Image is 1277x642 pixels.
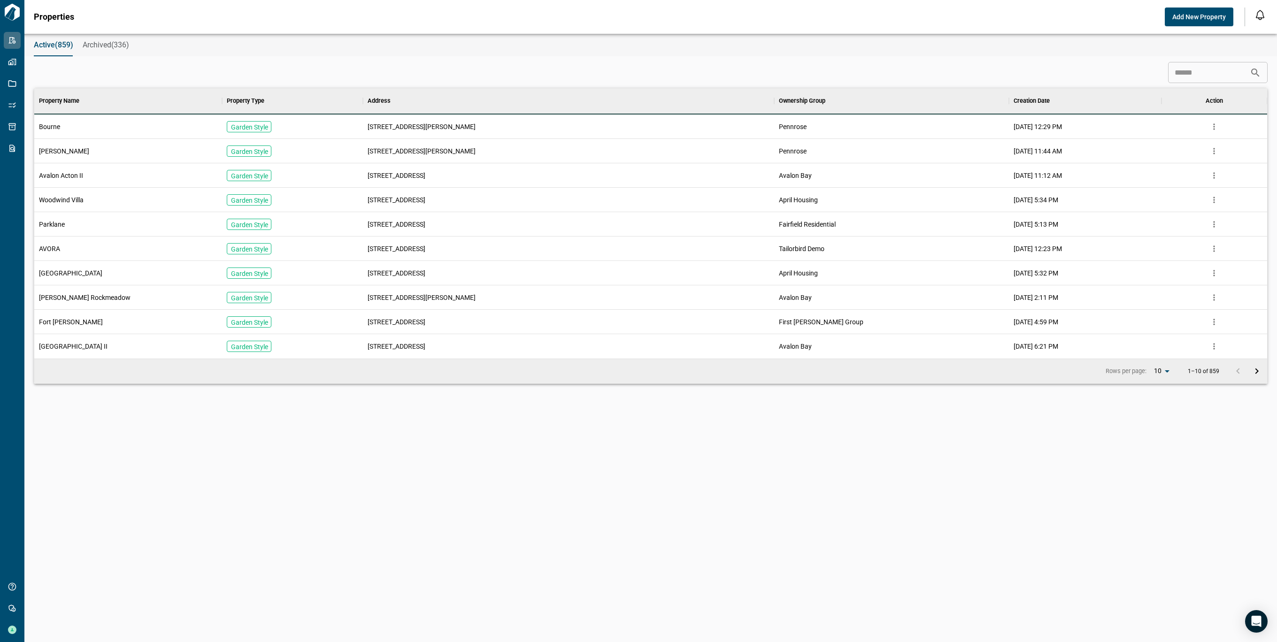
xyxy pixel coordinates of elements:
[368,244,425,253] span: [STREET_ADDRESS]
[222,88,363,114] div: Property Type
[363,88,774,114] div: Address
[1207,144,1221,158] button: more
[368,268,425,278] span: [STREET_ADDRESS]
[1188,368,1219,374] p: 1–10 of 859
[368,146,476,156] span: [STREET_ADDRESS][PERSON_NAME]
[779,342,812,351] span: Avalon Bay
[368,220,425,229] span: [STREET_ADDRESS]
[1207,339,1221,353] button: more
[39,342,108,351] span: [GEOGRAPHIC_DATA] II
[1014,268,1058,278] span: [DATE] 5:32 PM
[83,40,129,50] span: Archived(336)
[779,244,824,253] span: Tailorbird Demo
[24,34,1277,56] div: base tabs
[779,293,812,302] span: Avalon Bay
[39,220,65,229] span: Parklane
[1014,122,1062,131] span: [DATE] 12:29 PM
[368,122,476,131] span: [STREET_ADDRESS][PERSON_NAME]
[34,12,74,22] span: Properties
[1150,364,1173,378] div: 10
[368,293,476,302] span: [STREET_ADDRESS][PERSON_NAME]
[368,342,425,351] span: [STREET_ADDRESS]
[1014,220,1058,229] span: [DATE] 5:13 PM
[1207,168,1221,183] button: more
[1014,244,1062,253] span: [DATE] 12:23 PM
[1253,8,1268,23] button: Open notification feed
[1162,88,1267,114] div: Action
[1207,290,1221,305] button: more
[39,146,89,156] span: [PERSON_NAME]
[231,245,268,254] p: Garden Style
[1207,193,1221,207] button: more
[1165,8,1233,26] button: Add New Property
[779,146,807,156] span: Pennrose
[39,195,84,205] span: Woodwind Villa
[231,318,268,327] p: Garden Style
[231,269,268,278] p: Garden Style
[39,317,103,327] span: Fort [PERSON_NAME]
[1245,610,1268,633] div: Open Intercom Messenger
[1014,146,1062,156] span: [DATE] 11:44 AM
[39,122,60,131] span: Bourne
[231,220,268,229] p: Garden Style
[774,88,1009,114] div: Ownership Group
[1106,367,1146,375] p: Rows per page:
[1014,293,1058,302] span: [DATE] 2:11 PM
[368,195,425,205] span: [STREET_ADDRESS]
[368,88,391,114] div: Address
[1014,317,1058,327] span: [DATE] 4:59 PM
[1014,195,1058,205] span: [DATE] 5:34 PM
[368,317,425,327] span: [STREET_ADDRESS]
[1207,266,1221,280] button: more
[1014,171,1062,180] span: [DATE] 11:12 AM
[231,196,268,205] p: Garden Style
[231,293,268,303] p: Garden Style
[1014,342,1058,351] span: [DATE] 6:21 PM
[779,268,818,278] span: April Housing
[231,171,268,181] p: Garden Style
[1172,12,1226,22] span: Add New Property
[39,244,60,253] span: AVORA
[39,88,79,114] div: Property Name
[39,293,131,302] span: [PERSON_NAME] Rockmeadow
[34,88,222,114] div: Property Name
[231,147,268,156] p: Garden Style
[1207,217,1221,231] button: more
[779,220,836,229] span: Fairfield Residential
[779,88,825,114] div: Ownership Group
[1009,88,1162,114] div: Creation Date
[39,268,102,278] span: [GEOGRAPHIC_DATA]
[779,122,807,131] span: Pennrose
[779,317,863,327] span: First [PERSON_NAME] Group
[34,40,73,50] span: Active(859)
[1014,88,1050,114] div: Creation Date
[39,171,83,180] span: Avalon Acton II
[231,342,268,352] p: Garden Style
[227,88,264,114] div: Property Type
[779,171,812,180] span: Avalon Bay
[1207,120,1221,134] button: more
[1207,315,1221,329] button: more
[368,171,425,180] span: [STREET_ADDRESS]
[231,122,268,132] p: Garden Style
[779,195,818,205] span: April Housing
[1207,242,1221,256] button: more
[1247,362,1266,381] button: Go to next page
[1206,88,1223,114] div: Action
